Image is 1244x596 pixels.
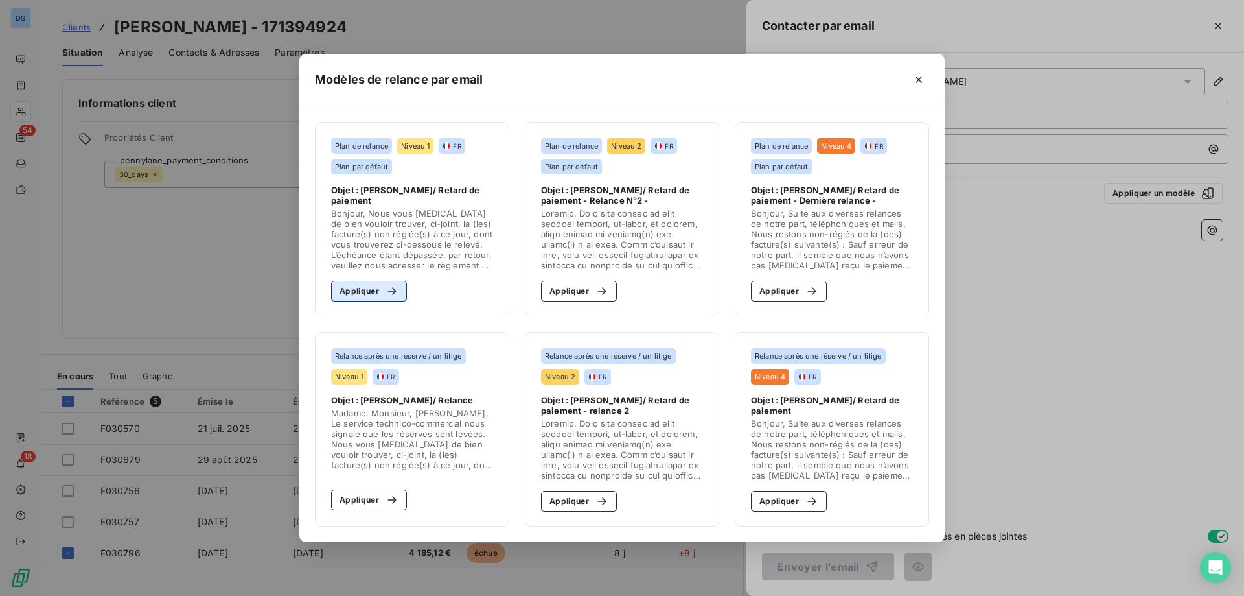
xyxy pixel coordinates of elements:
span: Relance après une réserve / un litige [755,352,882,360]
span: Plan par défaut [755,163,808,171]
span: Relance après une réserve / un litige [545,352,672,360]
span: Loremip, Dolo sita consec ad elit seddoei tempori, ut-labor, et dolorem, aliqu enimad mi veniamq(... [541,418,703,481]
span: Niveau 2 [611,142,641,150]
div: Open Intercom Messenger [1200,552,1231,583]
button: Appliquer [751,491,827,512]
span: Plan par défaut [335,163,388,171]
span: Relance après une réserve / un litige [335,352,462,360]
button: Appliquer [331,490,407,510]
button: Appliquer [541,281,617,302]
span: Objet : [PERSON_NAME]/ Retard de paiement [331,185,493,206]
span: Plan de relance [545,142,598,150]
span: Plan par défaut [545,163,598,171]
span: Niveau 4 [821,142,851,150]
div: FR [654,141,673,150]
span: Objet : [PERSON_NAME]/ Retard de paiement - Dernière relance - [751,185,913,206]
button: Appliquer [751,281,827,302]
span: Plan de relance [755,142,808,150]
div: FR [798,372,816,381]
div: FR [443,141,461,150]
span: Niveau 2 [545,373,575,381]
button: Appliquer [331,281,407,302]
span: Objet : [PERSON_NAME]/ Retard de paiement [751,395,913,416]
span: Bonjour, Suite aux diverses relances de notre part, téléphoniques et mails, Nous restons non-régl... [751,418,913,481]
span: Niveau 1 [401,142,430,150]
span: Plan de relance [335,142,388,150]
button: Appliquer [541,491,617,512]
span: Niveau 1 [335,373,363,381]
span: Objet : [PERSON_NAME]/ Retard de paiement - relance 2 [541,395,703,416]
span: Bonjour, Nous vous [MEDICAL_DATA] de bien vouloir trouver, ci-joint, la (les) facture(s) non régl... [331,208,493,270]
div: FR [588,372,606,381]
span: Objet : [PERSON_NAME]/ Relance [331,395,474,405]
span: Madame, Monsieur, [PERSON_NAME], Le service technico-commercial nous signale que les réserves son... [331,408,493,470]
div: FR [864,141,882,150]
span: Bonjour, Suite aux diverses relances de notre part, téléphoniques et mails, Nous restons non-régl... [751,208,913,270]
h5: Modèles de relance par email [315,71,483,89]
span: Niveau 4 [755,373,785,381]
span: Loremip, Dolo sita consec ad elit seddoei tempori, ut-labor, et dolorem, aliqu enimad mi veniamq(... [541,208,703,270]
span: Objet : [PERSON_NAME]/ Retard de paiement - Relance N°2 - [541,185,703,206]
div: FR [376,372,395,381]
